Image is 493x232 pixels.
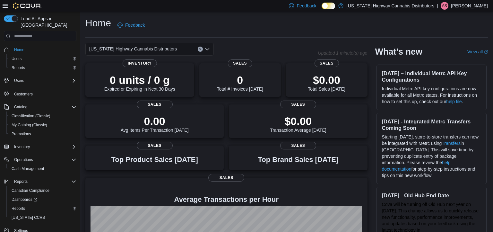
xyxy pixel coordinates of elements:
[9,121,50,129] a: My Catalog (Classic)
[9,165,47,173] a: Cash Management
[9,55,76,63] span: Users
[442,2,447,10] span: AS
[375,47,422,57] h2: What's new
[12,197,37,202] span: Dashboards
[12,46,76,54] span: Home
[1,45,79,54] button: Home
[14,144,30,149] span: Inventory
[258,156,339,164] h3: Top Brand Sales [DATE]
[270,115,326,133] div: Transaction Average [DATE]
[442,141,461,146] a: Transfers
[89,45,177,53] span: [US_STATE] Highway Cannabis Distributors
[451,2,488,10] p: [PERSON_NAME]
[137,101,173,108] span: Sales
[217,74,263,92] div: Total # Invoices [DATE]
[382,160,451,172] a: help documentation
[6,186,79,195] button: Canadian Compliance
[1,177,79,186] button: Reports
[14,47,24,52] span: Home
[12,46,27,54] a: Home
[14,157,33,162] span: Operations
[115,19,147,31] a: Feedback
[318,50,367,56] p: Updated 1 minute(s) ago
[12,188,49,193] span: Canadian Compliance
[85,17,111,30] h1: Home
[13,3,41,9] img: Cova
[6,213,79,222] button: [US_STATE] CCRS
[1,103,79,112] button: Catalog
[14,104,27,110] span: Catalog
[14,78,24,83] span: Users
[12,131,31,137] span: Promotions
[1,155,79,164] button: Operations
[198,47,203,52] button: Clear input
[12,77,27,85] button: Users
[12,206,25,211] span: Reports
[9,64,76,72] span: Reports
[6,63,79,72] button: Reports
[270,115,326,128] p: $0.00
[382,192,481,199] h3: [DATE] - Old Hub End Date
[12,178,76,185] span: Reports
[382,118,481,131] h3: [DATE] - Integrated Metrc Transfers Coming Soon
[121,115,189,128] p: 0.00
[6,195,79,204] a: Dashboards
[6,204,79,213] button: Reports
[322,3,335,9] input: Dark Mode
[9,112,76,120] span: Classification (Classic)
[228,59,252,67] span: Sales
[12,215,45,220] span: [US_STATE] CCRS
[12,156,76,164] span: Operations
[9,55,24,63] a: Users
[111,156,198,164] h3: Top Product Sales [DATE]
[208,174,244,182] span: Sales
[12,122,47,128] span: My Catalog (Classic)
[12,178,30,185] button: Reports
[347,2,434,10] p: [US_STATE] Highway Cannabis Distributors
[382,85,481,105] p: Individual Metrc API key configurations are now available for all Metrc states. For instructions ...
[9,196,40,203] a: Dashboards
[280,142,316,149] span: Sales
[12,143,76,151] span: Inventory
[9,205,76,212] span: Reports
[9,130,34,138] a: Promotions
[467,49,488,54] a: View allExternal link
[12,90,35,98] a: Customers
[484,50,488,54] svg: External link
[125,22,145,28] span: Feedback
[297,3,316,9] span: Feedback
[123,59,157,67] span: Inventory
[9,214,76,221] span: Washington CCRS
[12,143,32,151] button: Inventory
[308,74,345,92] div: Total Sales [DATE]
[12,77,76,85] span: Users
[1,89,79,98] button: Customers
[6,120,79,129] button: My Catalog (Classic)
[9,187,76,194] span: Canadian Compliance
[280,101,316,108] span: Sales
[9,130,76,138] span: Promotions
[104,74,175,92] div: Expired or Expiring in Next 30 Days
[12,90,76,98] span: Customers
[382,134,481,179] p: Starting [DATE], store-to-store transfers can now be integrated with Metrc using in [GEOGRAPHIC_D...
[9,214,48,221] a: [US_STATE] CCRS
[12,166,44,171] span: Cash Management
[12,103,30,111] button: Catalog
[9,121,76,129] span: My Catalog (Classic)
[314,59,339,67] span: Sales
[14,92,33,97] span: Customers
[12,65,25,70] span: Reports
[12,156,36,164] button: Operations
[6,112,79,120] button: Classification (Classic)
[9,187,52,194] a: Canadian Compliance
[446,99,462,104] a: help file
[308,74,345,86] p: $0.00
[437,2,438,10] p: |
[6,54,79,63] button: Users
[1,76,79,85] button: Users
[1,142,79,151] button: Inventory
[217,74,263,86] p: 0
[441,2,448,10] div: Aman Sandhu
[137,142,173,149] span: Sales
